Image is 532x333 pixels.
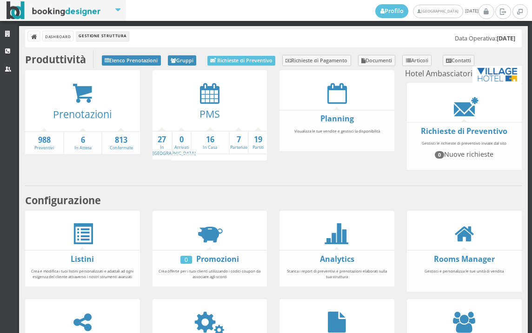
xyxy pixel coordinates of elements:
[407,264,522,289] div: Gestisci e personalizza le tue unità di vendita
[192,134,229,145] strong: 16
[407,136,522,167] div: Gestisci le richieste di preventivo inviate dal sito
[25,193,101,207] b: Configurazione
[102,135,140,151] a: 813Confermate
[43,31,73,41] a: Dashboard
[25,135,63,146] strong: 988
[375,4,409,18] a: Profilo
[402,55,432,66] a: Articoli
[455,35,515,42] h5: Data Operativa:
[153,134,196,156] a: 27In [GEOGRAPHIC_DATA]
[25,264,140,283] div: Crea e modifica i tuoi listini personalizzati e adattali ad ogni esigenza del cliente attraverso ...
[279,124,394,149] div: Visualizza le tue vendite e gestisci la disponibilità
[279,264,394,283] div: Scarica i report di preventivi e prenotazioni elaborati sulla tua struttura
[434,254,495,264] a: Rooms Manager
[375,4,479,18] span: [DATE]
[320,113,354,124] a: Planning
[230,134,248,151] a: 7Partenze
[497,34,515,42] b: [DATE]
[53,107,112,121] a: Prenotazioni
[64,135,101,146] strong: 6
[472,66,522,83] img: 29cdc84380f711ecb0a10a069e529790.png
[199,107,220,120] a: PMS
[358,55,396,66] a: Documenti
[249,134,267,151] a: 19Partiti
[76,31,128,41] li: Gestione Struttura
[443,55,475,66] a: Contatti
[249,134,267,145] strong: 19
[173,134,191,151] a: 0Arrivati
[180,256,192,264] div: 0
[411,150,518,159] h4: Nuove richieste
[435,151,444,159] span: 0
[413,5,463,18] a: [GEOGRAPHIC_DATA]
[25,53,86,66] b: Produttività
[153,134,172,145] strong: 27
[64,135,101,151] a: 6In Attesa
[102,135,140,146] strong: 813
[192,134,229,151] a: 16In Casa
[153,264,267,283] div: Crea offerte per i tuoi clienti utilizzando i codici coupon da associare agli sconti
[102,55,161,66] a: Elenco Prenotazioni
[207,56,275,66] a: Richieste di Preventivo
[421,126,507,136] a: Richieste di Preventivo
[168,55,197,66] a: Gruppi
[7,1,101,20] img: BookingDesigner.com
[230,134,248,145] strong: 7
[282,55,351,66] a: Richieste di Pagamento
[405,66,522,83] small: Hotel Ambasciatori
[196,254,239,264] a: Promozioni
[320,254,354,264] a: Analytics
[173,134,191,145] strong: 0
[25,135,63,151] a: 988Preventivi
[71,254,94,264] a: Listini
